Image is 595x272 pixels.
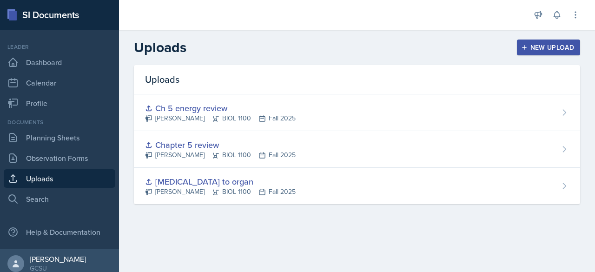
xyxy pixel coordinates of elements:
a: Chapter 5 review [PERSON_NAME]BIOL 1100Fall 2025 [134,131,580,168]
div: Help & Documentation [4,223,115,241]
div: [PERSON_NAME] BIOL 1100 Fall 2025 [145,150,296,160]
a: Observation Forms [4,149,115,167]
a: Profile [4,94,115,113]
div: [PERSON_NAME] BIOL 1100 Fall 2025 [145,187,296,197]
button: New Upload [517,40,581,55]
div: Leader [4,43,115,51]
div: [PERSON_NAME] [30,254,86,264]
div: Ch 5 energy review [145,102,296,114]
div: [MEDICAL_DATA] to organ [145,175,296,188]
a: Search [4,190,115,208]
h2: Uploads [134,39,186,56]
div: Uploads [134,65,580,94]
a: Planning Sheets [4,128,115,147]
a: [MEDICAL_DATA] to organ [PERSON_NAME]BIOL 1100Fall 2025 [134,168,580,204]
a: Uploads [4,169,115,188]
a: Dashboard [4,53,115,72]
div: [PERSON_NAME] BIOL 1100 Fall 2025 [145,113,296,123]
a: Calendar [4,73,115,92]
div: Documents [4,118,115,126]
div: Chapter 5 review [145,139,296,151]
a: Ch 5 energy review [PERSON_NAME]BIOL 1100Fall 2025 [134,94,580,131]
div: New Upload [523,44,575,51]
